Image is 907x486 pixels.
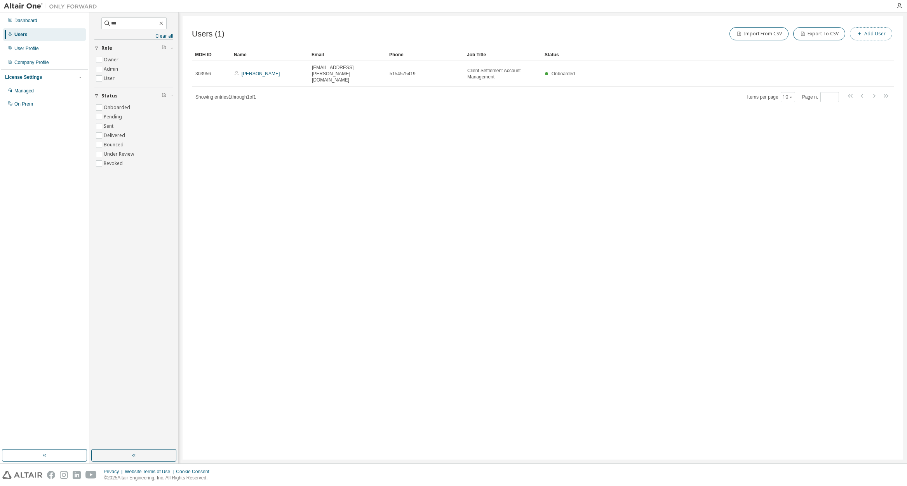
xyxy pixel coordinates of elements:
img: linkedin.svg [73,471,81,479]
div: On Prem [14,101,33,107]
div: Phone [389,49,461,61]
div: Email [312,49,383,61]
button: Status [94,87,173,104]
span: [EMAIL_ADDRESS][PERSON_NAME][DOMAIN_NAME] [312,64,383,83]
label: Under Review [104,149,136,159]
button: Export To CSV [793,27,845,40]
label: Delivered [104,131,127,140]
label: Onboarded [104,103,132,112]
span: Users (1) [192,30,225,38]
span: 303956 [195,71,211,77]
label: Owner [104,55,120,64]
img: altair_logo.svg [2,471,42,479]
button: Role [94,40,173,57]
img: Altair One [4,2,101,10]
div: User Profile [14,45,39,52]
span: Role [101,45,112,51]
div: License Settings [5,74,42,80]
span: Status [101,93,118,99]
div: Users [14,31,27,38]
img: youtube.svg [85,471,97,479]
label: Revoked [104,159,124,168]
span: Page n. [802,92,839,102]
img: facebook.svg [47,471,55,479]
div: Privacy [104,469,125,475]
p: © 2025 Altair Engineering, Inc. All Rights Reserved. [104,475,214,481]
label: User [104,74,116,83]
div: Name [234,49,305,61]
label: Sent [104,121,115,131]
label: Pending [104,112,124,121]
button: Import From CSV [729,27,789,40]
label: Admin [104,64,120,74]
div: Cookie Consent [176,469,214,475]
div: Managed [14,88,34,94]
div: Website Terms of Use [125,469,176,475]
label: Bounced [104,140,125,149]
button: 10 [783,94,793,100]
span: Clear filter [162,45,166,51]
a: [PERSON_NAME] [242,71,280,76]
div: Status [545,49,853,61]
span: Clear filter [162,93,166,99]
img: instagram.svg [60,471,68,479]
span: 5154575419 [390,71,416,77]
div: MDH ID [195,49,228,61]
div: Dashboard [14,17,37,24]
span: Showing entries 1 through 1 of 1 [195,94,256,100]
div: Company Profile [14,59,49,66]
span: Onboarded [552,71,575,76]
span: Items per page [747,92,795,102]
a: Clear all [94,33,173,39]
button: Add User [850,27,892,40]
div: Job Title [467,49,538,61]
span: Client Settlement Account Management [467,68,538,80]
